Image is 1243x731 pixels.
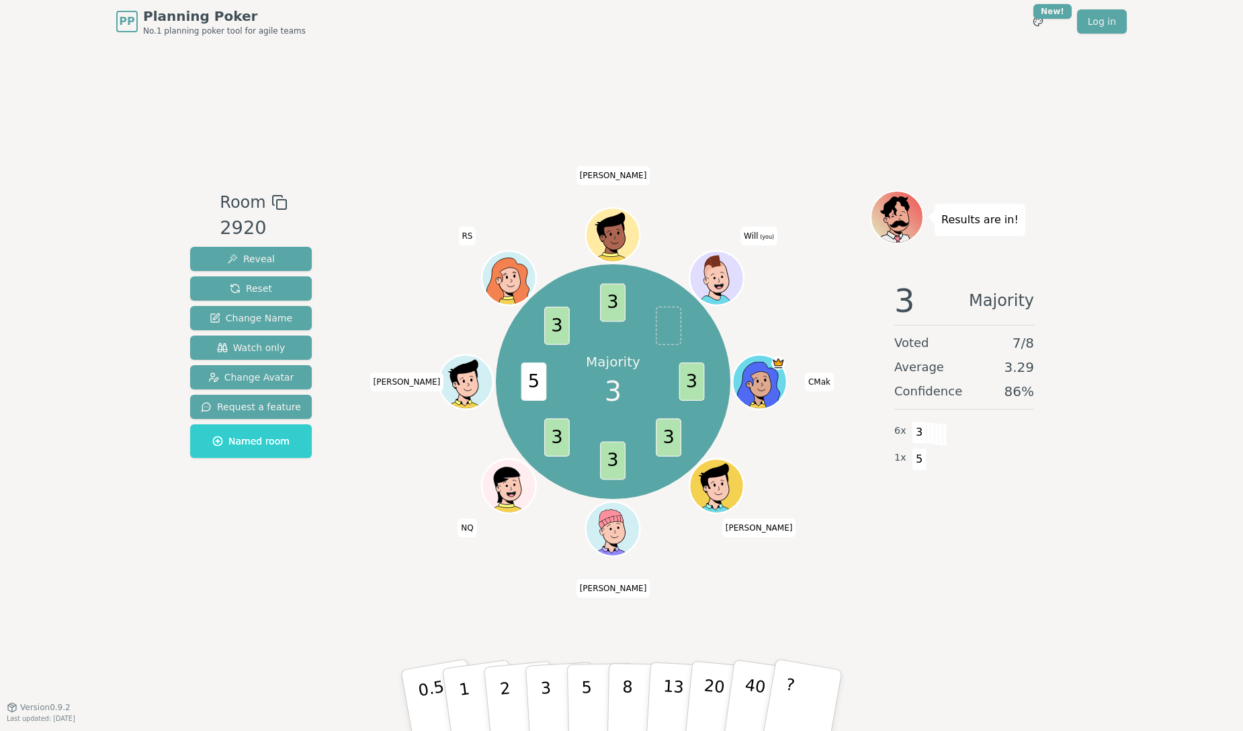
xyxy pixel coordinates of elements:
span: 3 [544,307,570,345]
span: No.1 planning poker tool for agile teams [143,26,306,36]
div: 2920 [220,215,287,242]
span: 3.29 [1004,358,1034,377]
button: Change Name [190,306,312,330]
button: Request a feature [190,395,312,419]
button: Version0.9.2 [7,702,71,713]
span: Planning Poker [143,7,306,26]
button: Watch only [190,336,312,360]
span: Click to change your name [576,579,650,598]
button: Reset [190,276,312,301]
span: PP [119,13,134,30]
p: Results are in! [941,210,1019,229]
span: Click to change your name [805,373,834,391]
button: New! [1026,9,1050,34]
span: 3 [601,284,626,322]
span: 3 [912,421,927,444]
span: Reveal [227,252,275,266]
span: 3 [679,362,705,401]
span: 3 [605,371,621,412]
span: Click to change your name [458,227,476,245]
span: Majority [969,284,1034,317]
div: New! [1033,4,1072,19]
span: 3 [601,442,626,480]
p: Majority [586,352,640,371]
span: Version 0.9.2 [20,702,71,713]
span: 7 / 8 [1013,334,1034,352]
span: Named room [212,434,290,448]
span: Request a feature [201,400,301,414]
span: Change Name [210,311,292,325]
button: Change Avatar [190,365,312,389]
button: Click to change your avatar [691,252,742,303]
a: Log in [1077,9,1127,34]
span: 6 x [894,424,906,438]
span: Watch only [217,341,286,354]
span: 86 % [1004,382,1034,401]
span: 5 [521,362,547,401]
span: Reset [230,282,272,295]
span: Room [220,190,265,215]
span: Change Avatar [208,371,294,384]
span: 5 [912,448,927,471]
span: 3 [894,284,915,317]
span: Confidence [894,382,962,401]
button: Reveal [190,247,312,271]
span: Click to change your name [722,518,796,537]
span: Last updated: [DATE] [7,715,75,722]
span: 3 [656,419,682,457]
span: CMak is the host [772,356,785,370]
span: 3 [544,419,570,457]
span: Average [894,358,944,377]
span: (you) [759,234,775,240]
span: Click to change your name [458,518,476,537]
span: Click to change your name [576,166,650,185]
span: Click to change your name [740,227,777,245]
span: 1 x [894,451,906,465]
button: Named room [190,424,312,458]
a: PPPlanning PokerNo.1 planning poker tool for agile teams [116,7,306,36]
span: Click to change your name [370,373,444,391]
span: Voted [894,334,929,352]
